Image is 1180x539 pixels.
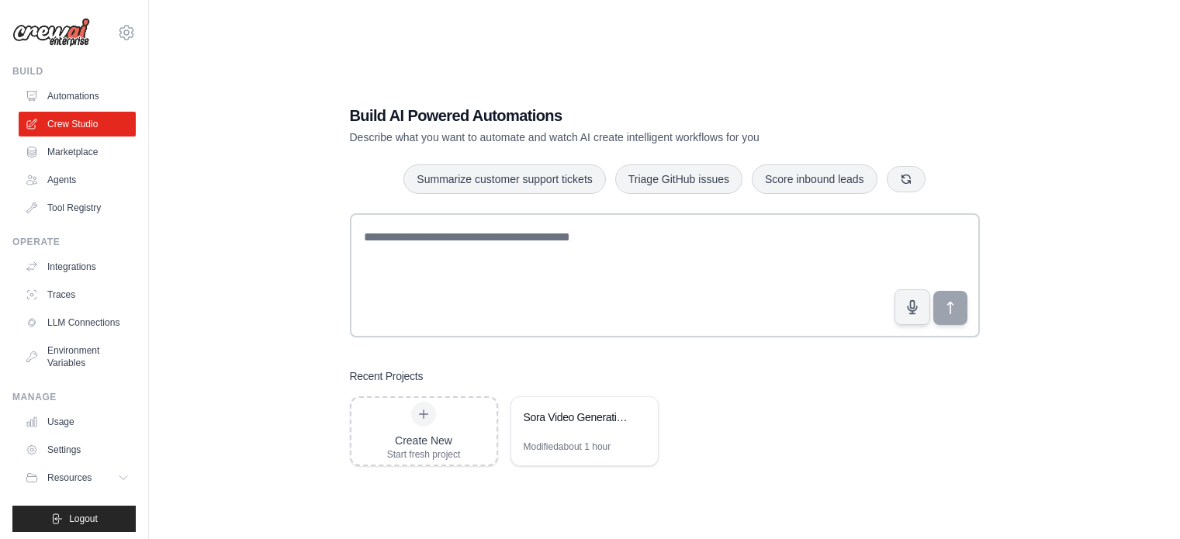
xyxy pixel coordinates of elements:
p: Describe what you want to automate and watch AI create intelligent workflows for you [350,130,871,145]
button: Logout [12,506,136,532]
div: Modified about 1 hour [524,441,611,453]
h1: Build AI Powered Automations [350,105,871,126]
a: Environment Variables [19,338,136,375]
span: Resources [47,472,92,484]
a: Marketplace [19,140,136,164]
button: Resources [19,465,136,490]
a: Usage [19,409,136,434]
a: Integrations [19,254,136,279]
h3: Recent Projects [350,368,424,384]
div: Build [12,65,136,78]
div: Start fresh project [387,448,461,461]
div: Sora Video Generation Automation [524,409,630,425]
button: Get new suggestions [887,166,926,192]
button: Click to speak your automation idea [895,289,930,325]
img: Logo [12,18,90,47]
div: Manage [12,391,136,403]
a: Automations [19,84,136,109]
a: LLM Connections [19,310,136,335]
a: Crew Studio [19,112,136,136]
div: Create New [387,433,461,448]
button: Triage GitHub issues [615,164,742,194]
a: Agents [19,168,136,192]
a: Tool Registry [19,195,136,220]
a: Settings [19,437,136,462]
a: Traces [19,282,136,307]
div: Operate [12,236,136,248]
button: Score inbound leads [752,164,877,194]
span: Logout [69,513,98,525]
button: Summarize customer support tickets [403,164,605,194]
